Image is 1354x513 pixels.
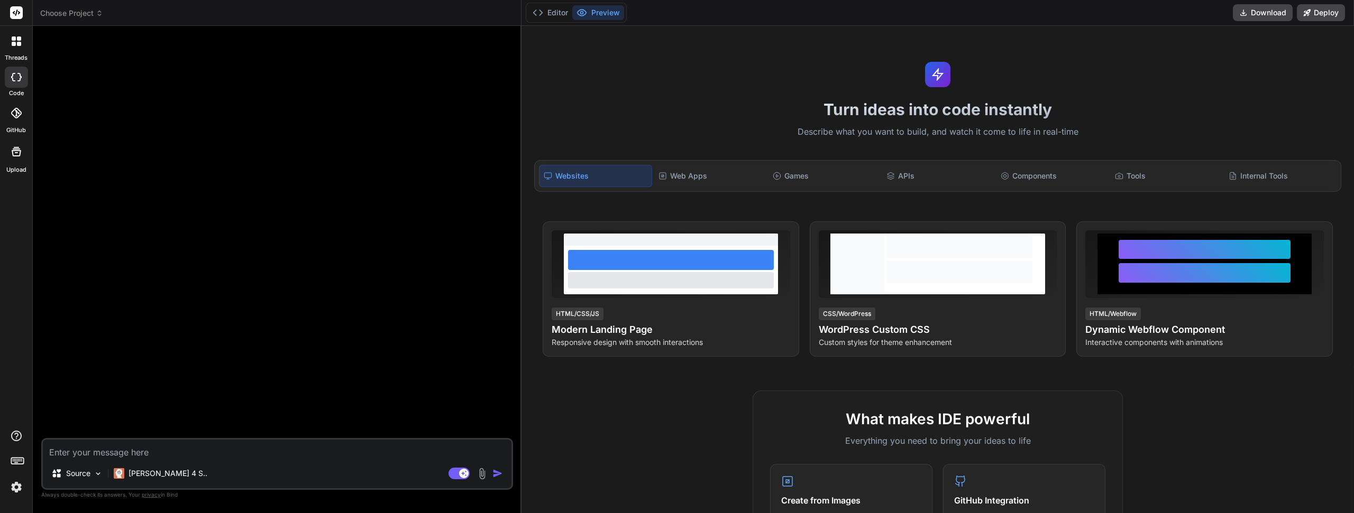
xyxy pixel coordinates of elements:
[819,322,1057,337] h4: WordPress Custom CSS
[7,478,25,496] img: settings
[539,165,652,187] div: Websites
[66,468,90,479] p: Source
[819,307,875,320] div: CSS/WordPress
[528,125,1348,139] p: Describe what you want to build, and watch it come to life in real-time
[129,468,207,479] p: [PERSON_NAME] 4 S..
[40,8,103,18] span: Choose Project
[142,491,161,498] span: privacy
[770,434,1105,447] p: Everything you need to bring your ideas to life
[572,5,624,20] button: Preview
[476,468,488,480] img: attachment
[552,322,790,337] h4: Modern Landing Page
[996,165,1109,187] div: Components
[492,468,503,479] img: icon
[114,468,124,479] img: Claude 4 Sonnet
[1224,165,1337,187] div: Internal Tools
[1085,307,1141,320] div: HTML/Webflow
[1111,165,1223,187] div: Tools
[9,89,24,98] label: code
[781,494,921,507] h4: Create from Images
[6,126,26,135] label: GitHub
[6,165,26,174] label: Upload
[954,494,1094,507] h4: GitHub Integration
[1297,4,1345,21] button: Deploy
[1233,4,1293,21] button: Download
[552,307,603,320] div: HTML/CSS/JS
[41,490,513,500] p: Always double-check its answers. Your in Bind
[528,100,1348,119] h1: Turn ideas into code instantly
[94,469,103,478] img: Pick Models
[552,337,790,348] p: Responsive design with smooth interactions
[5,53,28,62] label: threads
[769,165,881,187] div: Games
[770,408,1105,430] h2: What makes IDE powerful
[819,337,1057,348] p: Custom styles for theme enhancement
[528,5,572,20] button: Editor
[1085,322,1324,337] h4: Dynamic Webflow Component
[1085,337,1324,348] p: Interactive components with animations
[654,165,766,187] div: Web Apps
[882,165,994,187] div: APIs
